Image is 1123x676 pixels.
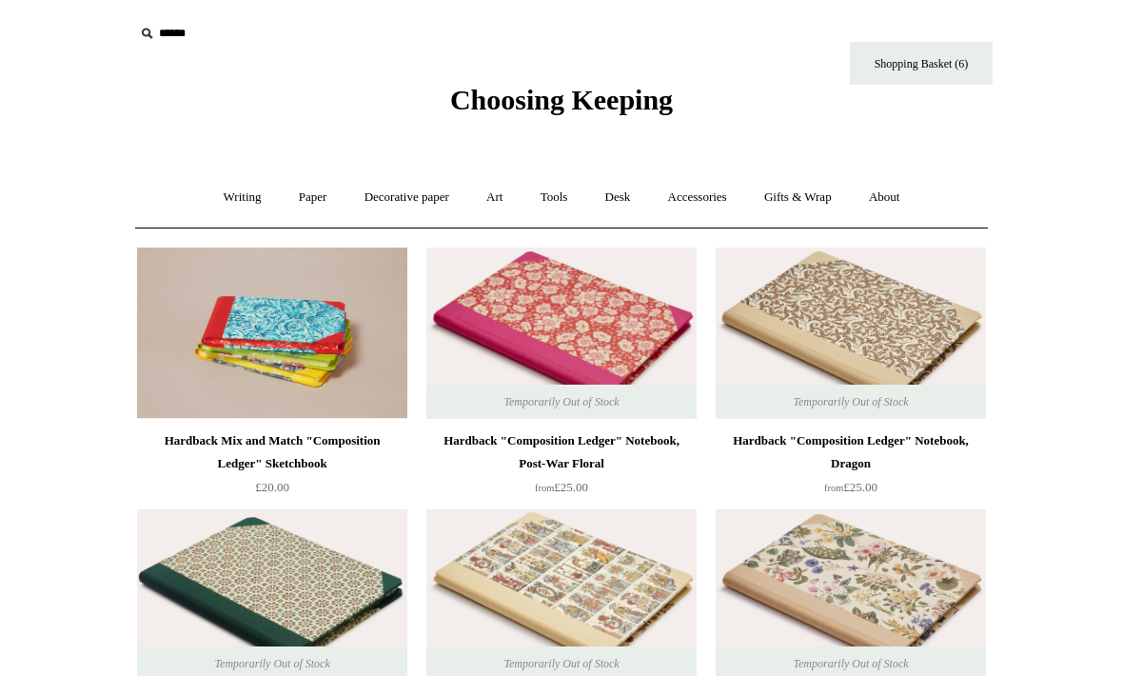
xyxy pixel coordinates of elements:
[137,248,407,419] img: Hardback Mix and Match "Composition Ledger" Sketchbook
[824,480,877,494] span: £25.00
[426,248,697,419] img: Hardback "Composition Ledger" Notebook, Post-War Floral
[207,172,279,223] a: Writing
[716,248,986,419] a: Hardback "Composition Ledger" Notebook, Dragon Hardback "Composition Ledger" Notebook, Dragon Tem...
[824,483,843,493] span: from
[450,84,673,115] span: Choosing Keeping
[137,248,407,419] a: Hardback Mix and Match "Composition Ledger" Sketchbook Hardback Mix and Match "Composition Ledger...
[720,429,981,475] div: Hardback "Composition Ledger" Notebook, Dragon
[142,429,403,475] div: Hardback Mix and Match "Composition Ledger" Sketchbook
[450,99,673,112] a: Choosing Keeping
[774,385,927,419] span: Temporarily Out of Stock
[523,172,585,223] a: Tools
[716,429,986,507] a: Hardback "Composition Ledger" Notebook, Dragon from£25.00
[852,172,917,223] a: About
[255,480,289,494] span: £20.00
[747,172,849,223] a: Gifts & Wrap
[651,172,744,223] a: Accessories
[137,429,407,507] a: Hardback Mix and Match "Composition Ledger" Sketchbook £20.00
[469,172,520,223] a: Art
[535,480,588,494] span: £25.00
[431,429,692,475] div: Hardback "Composition Ledger" Notebook, Post-War Floral
[347,172,466,223] a: Decorative paper
[716,248,986,419] img: Hardback "Composition Ledger" Notebook, Dragon
[535,483,554,493] span: from
[850,42,993,85] a: Shopping Basket (6)
[484,385,638,419] span: Temporarily Out of Stock
[426,248,697,419] a: Hardback "Composition Ledger" Notebook, Post-War Floral Hardback "Composition Ledger" Notebook, P...
[588,172,648,223] a: Desk
[282,172,345,223] a: Paper
[426,429,697,507] a: Hardback "Composition Ledger" Notebook, Post-War Floral from£25.00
